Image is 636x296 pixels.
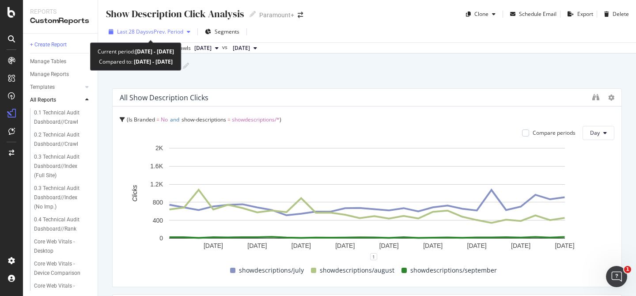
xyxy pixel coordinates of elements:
svg: A chart. [120,144,614,257]
button: Schedule Email [507,7,556,21]
div: 1 [370,253,377,260]
span: vs Prev. Period [148,28,183,35]
button: Export [564,7,593,21]
b: [DATE] - [DATE] [135,48,174,55]
button: [DATE] [229,43,261,53]
text: [DATE] [555,242,574,249]
div: + Create Report [30,40,67,49]
div: Templates [30,83,55,92]
span: showdescriptions/august [320,265,394,276]
div: Paramount+ [259,11,294,19]
span: vs [222,43,229,51]
span: showdescriptions/september [410,265,497,276]
span: 2025 Sep. 22nd [194,44,212,52]
a: + Create Report [30,40,91,49]
div: binoculars [592,94,599,101]
div: Clone [474,10,488,18]
div: All Reports [30,95,56,105]
button: [DATE] [191,43,222,53]
text: 800 [153,199,163,206]
span: No [161,116,168,123]
div: Core Web Vitals - Desktop [34,237,84,256]
div: Schedule Email [519,10,556,18]
text: 400 [153,217,163,224]
a: Core Web Vitals - Desktop [34,237,91,256]
div: CustomReports [30,16,91,26]
button: Last 28 DaysvsPrev. Period [105,25,194,39]
span: Is Branded [129,116,155,123]
a: All Reports [30,95,83,105]
div: Export [577,10,593,18]
text: 0 [159,235,163,242]
span: = [156,116,159,123]
text: [DATE] [291,242,311,249]
a: 0.2 Technical Audit Dashboard//Crawl [34,130,91,149]
span: 1 [624,266,631,273]
span: Day [590,129,600,137]
div: 0.3 Technical Audit Dashboard//Index (No Imp.) [34,184,87,212]
div: Compare periods [533,129,575,137]
a: Manage Tables [30,57,91,66]
a: Manage Reports [30,70,91,79]
div: Current period: [98,46,174,57]
span: Last 28 Days [117,28,148,35]
span: Segments [215,28,239,35]
div: Delete [613,10,629,18]
button: Delete [601,7,629,21]
text: [DATE] [467,242,487,249]
text: [DATE] [335,242,355,249]
text: [DATE] [511,242,530,249]
a: 0.3 Technical Audit Dashboard//Index (No Imp.) [34,184,91,212]
a: 0.1 Technical Audit Dashboard//Crawl [34,108,91,127]
span: showdescriptions/* [232,116,280,123]
a: 0.4 Technical Audit Dashboard//Rank [34,215,91,234]
span: = [227,116,231,123]
div: 0.1 Technical Audit Dashboard//Crawl [34,108,87,127]
button: Day [583,126,614,140]
span: show-descriptions [182,116,226,123]
span: and [170,116,179,123]
div: All Show Description ClicksIs Branded = Noandshow-descriptions = showdescriptions/*Compare period... [112,88,622,287]
a: Core Web Vitals - Device Comparison [34,259,91,278]
text: 1.6K [150,163,163,170]
text: [DATE] [247,242,267,249]
text: Clicks [131,185,138,201]
div: All Show Description Clicks [120,93,208,102]
text: [DATE] [204,242,223,249]
div: arrow-right-arrow-left [298,12,303,18]
div: Compared to: [99,57,173,67]
b: [DATE] - [DATE] [132,58,173,65]
text: 1.2K [150,181,163,188]
div: 0.3 Technical Audit Dashboard//Index (Full Site) [34,152,87,180]
span: showdescriptions/july [239,265,304,276]
text: [DATE] [379,242,399,249]
span: 2025 Jul. 21st [233,44,250,52]
div: 0.4 Technical Audit Dashboard//Rank [34,215,86,234]
i: Edit report name [250,11,256,17]
text: [DATE] [423,242,443,249]
div: Core Web Vitals - Device Comparison [34,259,86,278]
div: Manage Reports [30,70,69,79]
div: Show Description Click Analysis [105,7,244,21]
button: Segments [201,25,243,39]
text: 2K [155,144,163,152]
div: Reports [30,7,91,16]
a: 0.3 Technical Audit Dashboard//Index (Full Site) [34,152,91,180]
iframe: Intercom live chat [606,266,627,287]
button: Clone [462,7,499,21]
i: Edit report name [183,63,189,69]
div: 0.2 Technical Audit Dashboard//Crawl [34,130,87,149]
a: Templates [30,83,83,92]
div: Manage Tables [30,57,66,66]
